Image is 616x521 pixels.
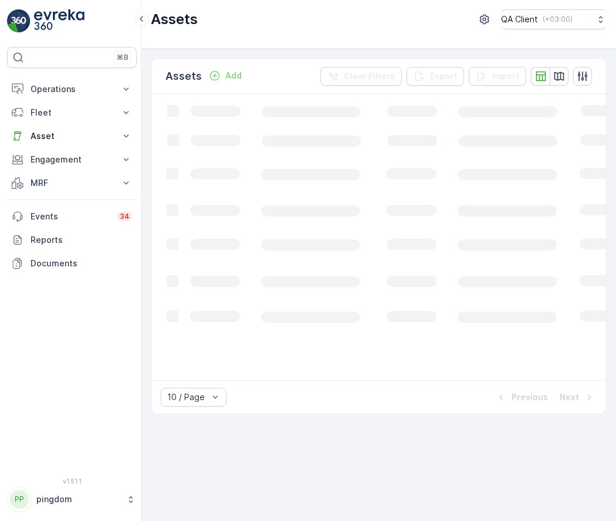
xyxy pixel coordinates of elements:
[10,490,29,509] div: PP
[7,9,31,33] img: logo
[7,148,137,171] button: Engagement
[31,154,113,165] p: Engagement
[543,15,573,24] p: ( +03:00 )
[204,69,246,83] button: Add
[7,478,137,485] span: v 1.51.1
[31,234,132,246] p: Reports
[7,101,137,124] button: Fleet
[560,391,579,403] p: Next
[469,67,526,86] button: Import
[7,487,137,512] button: PPpingdom
[34,9,84,33] img: logo_light-DOdMpM7g.png
[225,70,242,82] p: Add
[31,177,113,189] p: MRF
[7,124,137,148] button: Asset
[430,70,457,82] p: Export
[7,77,137,101] button: Operations
[36,493,120,505] p: pingdom
[151,10,198,29] p: Assets
[501,13,538,25] p: QA Client
[7,252,137,275] a: Documents
[494,390,549,404] button: Previous
[7,228,137,252] a: Reports
[31,211,110,222] p: Events
[320,67,402,86] button: Clear Filters
[492,70,519,82] p: Import
[501,9,607,29] button: QA Client(+03:00)
[344,70,395,82] p: Clear Filters
[31,130,113,142] p: Asset
[559,390,597,404] button: Next
[7,171,137,195] button: MRF
[117,53,128,62] p: ⌘B
[31,107,113,119] p: Fleet
[31,258,132,269] p: Documents
[165,68,202,84] p: Assets
[120,212,130,221] p: 34
[31,83,113,95] p: Operations
[407,67,464,86] button: Export
[512,391,548,403] p: Previous
[7,205,137,228] a: Events34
